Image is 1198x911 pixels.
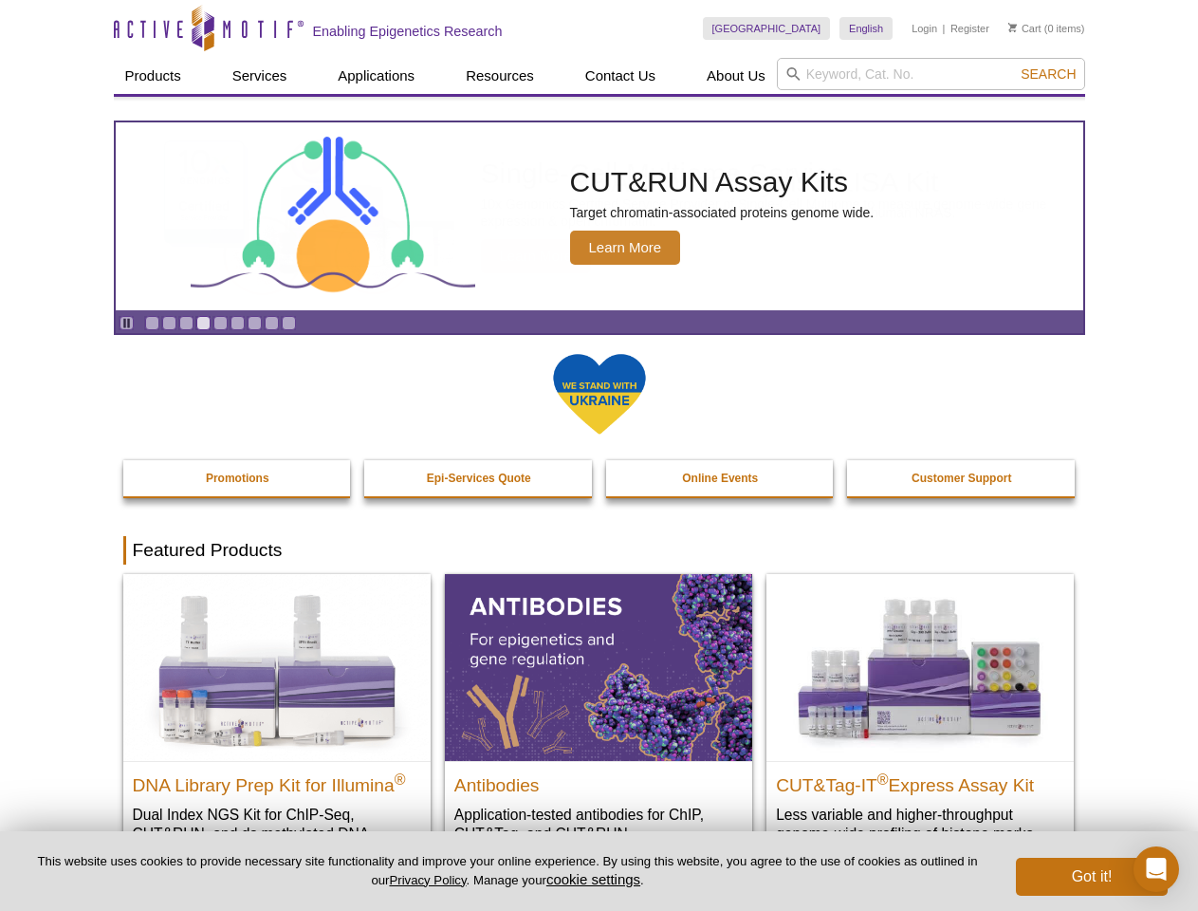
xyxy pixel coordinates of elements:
[766,574,1074,760] img: CUT&Tag-IT® Express Assay Kit
[912,472,1011,485] strong: Customer Support
[766,574,1074,862] a: CUT&Tag-IT® Express Assay Kit CUT&Tag-IT®Express Assay Kit Less variable and higher-throughput ge...
[162,316,176,330] a: Go to slide 2
[114,58,193,94] a: Products
[546,871,640,887] button: cookie settings
[847,460,1077,496] a: Customer Support
[116,122,1083,310] a: CUT&RUN Assay Kits CUT&RUN Assay Kits Target chromatin-associated proteins genome wide. Learn More
[145,316,159,330] a: Go to slide 1
[574,58,667,94] a: Contact Us
[313,23,503,40] h2: Enabling Epigenetics Research
[326,58,426,94] a: Applications
[1008,17,1085,40] li: (0 items)
[123,460,353,496] a: Promotions
[552,352,647,437] img: We Stand With Ukraine
[454,767,743,795] h2: Antibodies
[777,58,1085,90] input: Keyword, Cat. No.
[30,853,985,889] p: This website uses cookies to provide necessary site functionality and improve your online experie...
[120,316,134,330] a: Toggle autoplay
[1008,22,1041,35] a: Cart
[133,767,421,795] h2: DNA Library Prep Kit for Illumina
[445,574,752,862] a: All Antibodies Antibodies Application-tested antibodies for ChIP, CUT&Tag, and CUT&RUN.
[265,316,279,330] a: Go to slide 8
[1021,66,1076,82] span: Search
[206,472,269,485] strong: Promotions
[133,805,421,863] p: Dual Index NGS Kit for ChIP-Seq, CUT&RUN, and ds methylated DNA assays.
[776,805,1064,844] p: Less variable and higher-throughput genome-wide profiling of histone marks​.
[570,231,681,265] span: Learn More
[776,767,1064,795] h2: CUT&Tag-IT Express Assay Kit
[191,130,475,304] img: CUT&RUN Assay Kits
[839,17,893,40] a: English
[1008,23,1017,32] img: Your Cart
[606,460,836,496] a: Online Events
[179,316,194,330] a: Go to slide 3
[389,873,466,887] a: Privacy Policy
[943,17,946,40] li: |
[116,122,1083,310] article: CUT&RUN Assay Kits
[196,316,211,330] a: Go to slide 4
[282,316,296,330] a: Go to slide 9
[123,536,1076,565] h2: Featured Products
[1016,858,1168,896] button: Got it!
[445,574,752,760] img: All Antibodies
[695,58,777,94] a: About Us
[221,58,299,94] a: Services
[570,168,875,196] h2: CUT&RUN Assay Kits
[950,22,989,35] a: Register
[454,58,545,94] a: Resources
[248,316,262,330] a: Go to slide 7
[123,574,431,881] a: DNA Library Prep Kit for Illumina DNA Library Prep Kit for Illumina® Dual Index NGS Kit for ChIP-...
[912,22,937,35] a: Login
[703,17,831,40] a: [GEOGRAPHIC_DATA]
[364,460,594,496] a: Epi-Services Quote
[213,316,228,330] a: Go to slide 5
[682,472,758,485] strong: Online Events
[230,316,245,330] a: Go to slide 6
[1015,65,1081,83] button: Search
[1133,846,1179,892] div: Open Intercom Messenger
[877,771,889,787] sup: ®
[123,574,431,760] img: DNA Library Prep Kit for Illumina
[454,805,743,844] p: Application-tested antibodies for ChIP, CUT&Tag, and CUT&RUN.
[570,204,875,221] p: Target chromatin-associated proteins genome wide.
[395,771,406,787] sup: ®
[427,472,531,485] strong: Epi-Services Quote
